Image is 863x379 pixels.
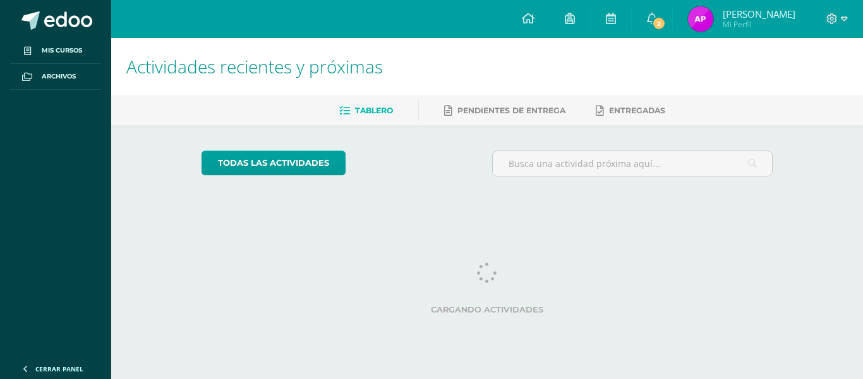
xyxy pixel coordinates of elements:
input: Busca una actividad próxima aquí... [493,151,773,176]
label: Cargando actividades [202,305,773,314]
span: Actividades recientes y próximas [126,54,383,78]
span: Archivos [42,71,76,82]
a: Entregadas [596,101,665,121]
span: Tablero [355,106,393,115]
a: Pendientes de entrega [444,101,565,121]
a: Mis cursos [10,38,101,64]
a: Tablero [339,101,393,121]
span: [PERSON_NAME] [723,8,795,20]
a: Archivos [10,64,101,90]
span: Mis cursos [42,46,82,56]
span: 2 [652,16,666,30]
img: e44ed7ce8883320d2b2d08dc3ddbf5f3.png [688,6,713,32]
span: Cerrar panel [35,364,83,373]
span: Mi Perfil [723,19,795,30]
span: Pendientes de entrega [457,106,565,115]
span: Entregadas [609,106,665,115]
a: todas las Actividades [202,151,346,175]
